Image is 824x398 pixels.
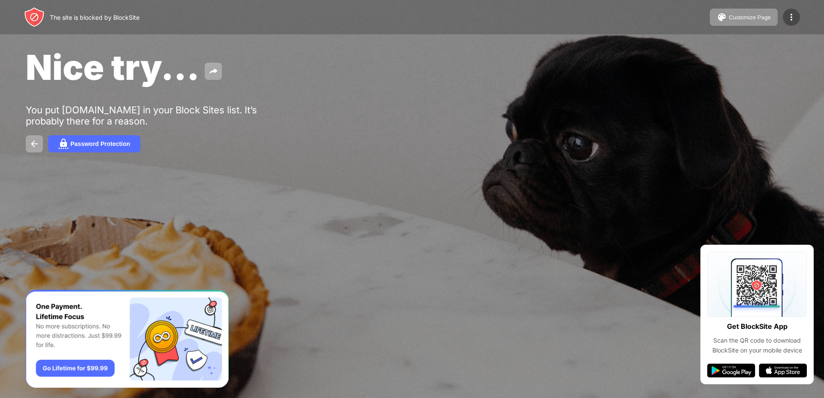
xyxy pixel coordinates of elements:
div: Customize Page [729,14,771,21]
img: password.svg [58,139,69,149]
span: Nice try... [26,46,200,88]
button: Password Protection [48,135,140,152]
img: share.svg [208,66,218,76]
div: Scan the QR code to download BlockSite on your mobile device [707,336,807,355]
div: Password Protection [70,140,130,147]
img: menu-icon.svg [786,12,797,22]
button: Customize Page [710,9,778,26]
div: The site is blocked by BlockSite [50,14,139,21]
div: You put [DOMAIN_NAME] in your Block Sites list. It’s probably there for a reason. [26,104,291,127]
img: google-play.svg [707,364,755,377]
img: app-store.svg [759,364,807,377]
iframe: Banner [26,290,229,388]
div: Get BlockSite App [727,320,788,333]
img: back.svg [29,139,39,149]
img: header-logo.svg [24,7,45,27]
img: qrcode.svg [707,252,807,317]
img: pallet.svg [717,12,727,22]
